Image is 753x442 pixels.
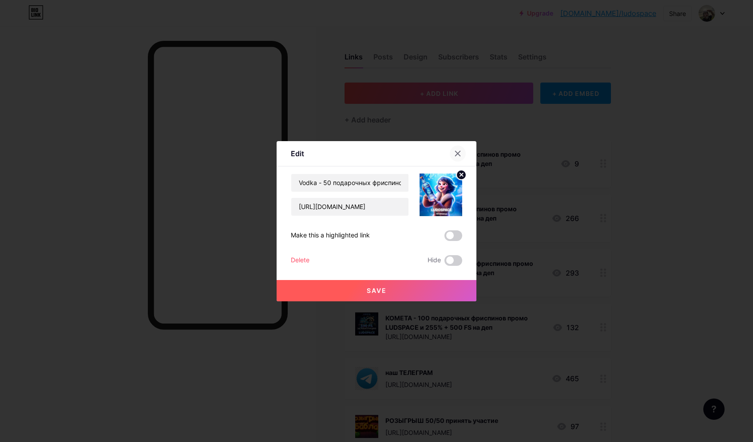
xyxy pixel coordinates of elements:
[367,287,387,294] span: Save
[291,198,408,216] input: URL
[428,255,441,266] span: Hide
[420,174,462,216] img: link_thumbnail
[291,255,309,266] div: Delete
[291,148,304,159] div: Edit
[277,280,476,301] button: Save
[291,174,408,192] input: Title
[291,230,370,241] div: Make this a highlighted link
